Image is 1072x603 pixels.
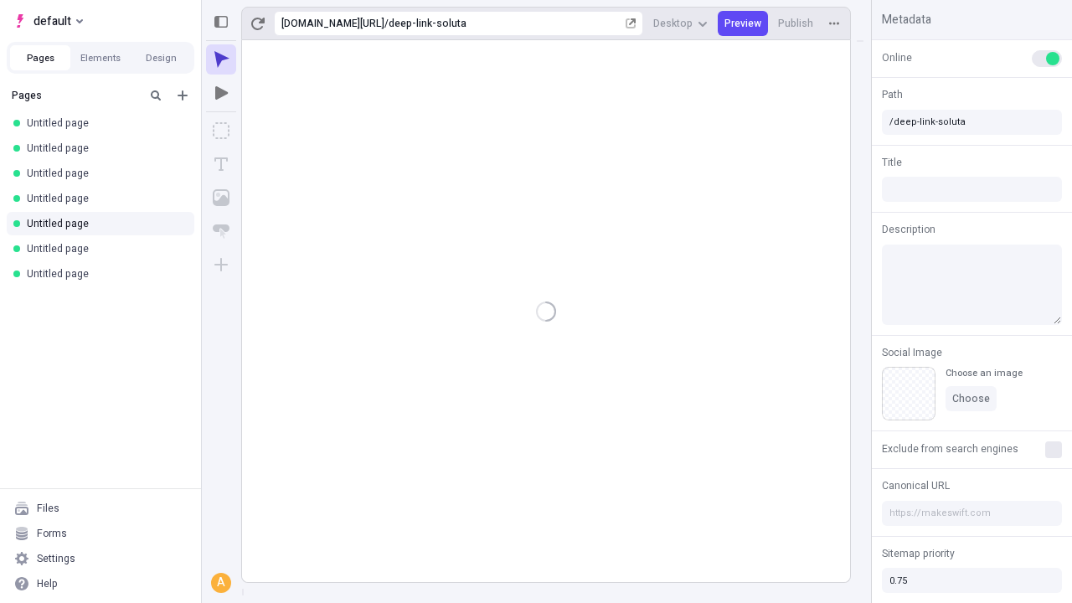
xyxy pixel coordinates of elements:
span: Canonical URL [882,478,950,493]
span: Desktop [653,17,693,30]
span: Publish [778,17,813,30]
span: Description [882,222,935,237]
div: Untitled page [27,242,181,255]
span: default [33,11,71,31]
span: Online [882,50,912,65]
button: Box [206,116,236,146]
span: Path [882,87,903,102]
span: Title [882,155,902,170]
button: Desktop [647,11,714,36]
div: A [213,575,229,591]
input: https://makeswift.com [882,501,1062,526]
button: Choose [946,386,997,411]
button: Text [206,149,236,179]
div: Pages [12,89,139,102]
div: Untitled page [27,167,181,180]
div: Forms [37,527,67,540]
button: Elements [70,45,131,70]
div: Untitled page [27,142,181,155]
div: Files [37,502,59,515]
div: [URL][DOMAIN_NAME] [281,17,384,30]
button: Preview [718,11,768,36]
div: Settings [37,552,75,565]
div: Help [37,577,58,590]
span: Preview [724,17,761,30]
div: deep-link-soluta [389,17,622,30]
button: Design [131,45,191,70]
button: Image [206,183,236,213]
button: Button [206,216,236,246]
button: Add new [173,85,193,106]
div: Untitled page [27,116,181,130]
div: Untitled page [27,217,181,230]
button: Pages [10,45,70,70]
button: Publish [771,11,820,36]
div: / [384,17,389,30]
span: Social Image [882,345,942,360]
div: Choose an image [946,367,1023,379]
span: Sitemap priority [882,546,955,561]
span: Exclude from search engines [882,441,1018,456]
button: Select site [7,8,90,33]
div: Untitled page [27,267,181,281]
div: Untitled page [27,192,181,205]
span: Choose [952,392,990,405]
